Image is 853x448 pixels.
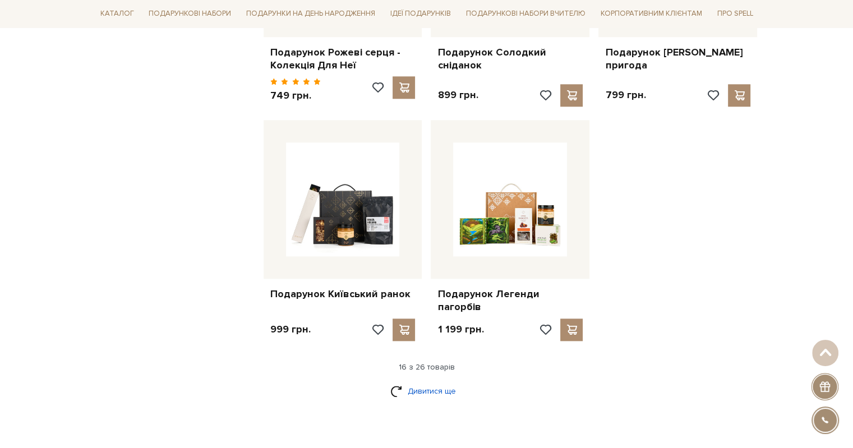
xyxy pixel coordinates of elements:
a: Каталог [96,6,139,23]
a: Подарункові набори [144,6,236,23]
p: 749 грн. [270,89,321,102]
a: Корпоративним клієнтам [596,6,707,23]
a: Подарункові набори Вчителю [462,4,590,24]
a: Подарунок Солодкий сніданок [437,46,583,72]
p: 799 грн. [605,89,645,101]
a: Подарунок Легенди пагорбів [437,288,583,314]
a: Ідеї подарунків [386,6,455,23]
p: 999 грн. [270,323,311,336]
p: 899 грн. [437,89,478,101]
a: Подарунок [PERSON_NAME] пригода [605,46,750,72]
a: Про Spell [712,6,757,23]
a: Подарунок Київський ранок [270,288,416,301]
a: Дивитися ще [390,381,463,401]
div: 16 з 26 товарів [91,362,762,372]
a: Подарунки на День народження [242,6,380,23]
a: Подарунок Рожеві серця - Колекція Для Неї [270,46,416,72]
p: 1 199 грн. [437,323,483,336]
